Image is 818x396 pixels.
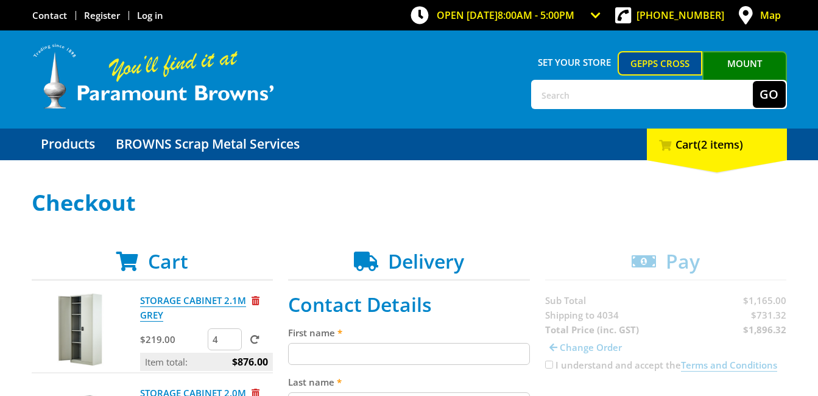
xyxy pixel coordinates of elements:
a: STORAGE CABINET 2.1M GREY [140,294,246,322]
a: Go to the BROWNS Scrap Metal Services page [107,129,309,160]
a: Mount [PERSON_NAME] [702,51,787,97]
input: Please enter your first name. [288,343,530,365]
label: Last name [288,375,530,389]
a: Go to the registration page [84,9,120,21]
h2: Contact Details [288,293,530,316]
input: Search [532,81,753,108]
span: 8:00am - 5:00pm [498,9,574,22]
button: Go [753,81,786,108]
span: (2 items) [697,137,743,152]
img: Paramount Browns' [32,43,275,110]
a: Remove from cart [252,294,259,306]
span: Set your store [531,51,618,73]
img: STORAGE CABINET 2.1M GREY [43,293,116,366]
span: Delivery [388,248,464,274]
a: Go to the Contact page [32,9,67,21]
label: First name [288,325,530,340]
a: Gepps Cross [618,51,702,76]
span: OPEN [DATE] [437,9,574,22]
p: $219.00 [140,332,205,347]
p: Item total: [140,353,273,371]
a: Log in [137,9,163,21]
span: Cart [148,248,188,274]
a: Go to the Products page [32,129,104,160]
span: $876.00 [232,353,268,371]
div: Cart [647,129,787,160]
h1: Checkout [32,191,787,215]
